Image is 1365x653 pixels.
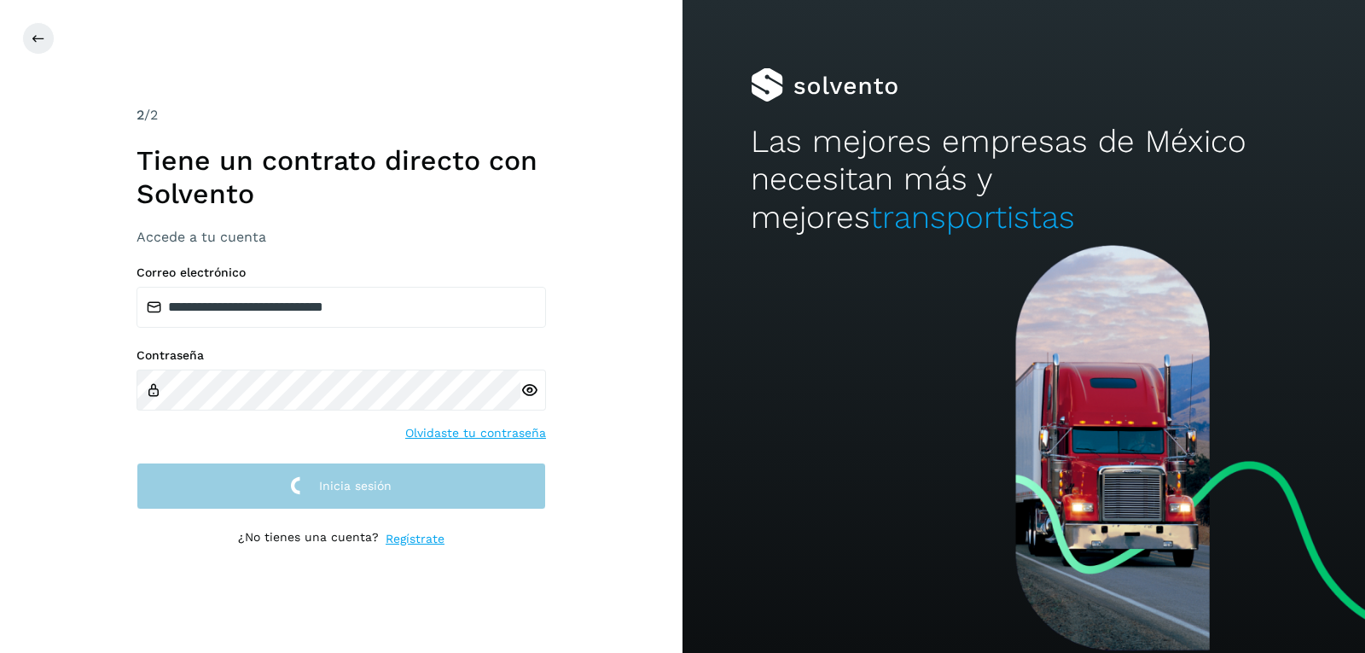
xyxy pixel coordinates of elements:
[136,348,546,363] label: Contraseña
[386,530,444,548] a: Regístrate
[405,424,546,442] a: Olvidaste tu contraseña
[136,229,546,245] h3: Accede a tu cuenta
[319,480,392,492] span: Inicia sesión
[136,107,144,123] span: 2
[136,463,546,510] button: Inicia sesión
[238,530,379,548] p: ¿No tienes una cuenta?
[751,123,1297,236] h2: Las mejores empresas de México necesitan más y mejores
[870,199,1075,236] span: transportistas
[136,265,546,280] label: Correo electrónico
[136,144,546,210] h1: Tiene un contrato directo con Solvento
[136,105,546,125] div: /2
